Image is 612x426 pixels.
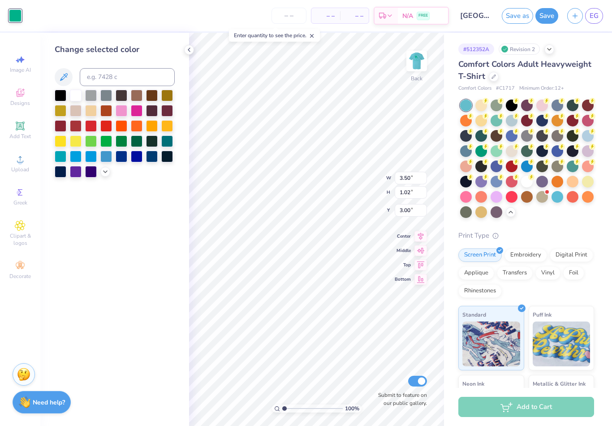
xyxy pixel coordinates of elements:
[411,74,422,83] div: Back
[563,266,584,280] div: Foil
[229,29,320,42] div: Enter quantity to see the price.
[418,13,428,19] span: FREE
[80,68,175,86] input: e.g. 7428 c
[550,248,593,262] div: Digital Print
[458,266,494,280] div: Applique
[497,266,533,280] div: Transfers
[502,8,533,24] button: Save as
[533,322,590,366] img: Puff Ink
[535,266,560,280] div: Vinyl
[535,8,558,24] button: Save
[458,59,591,82] span: Comfort Colors Adult Heavyweight T-Shirt
[402,11,413,21] span: N/A
[499,43,540,55] div: Revision 2
[272,8,306,24] input: – –
[458,85,491,92] span: Comfort Colors
[55,43,175,56] div: Change selected color
[496,85,515,92] span: # C1717
[11,166,29,173] span: Upload
[395,276,411,283] span: Bottom
[585,8,603,24] a: EG
[373,391,427,407] label: Submit to feature on our public gallery.
[33,398,65,407] strong: Need help?
[458,230,594,241] div: Print Type
[10,66,31,74] span: Image AI
[458,284,502,298] div: Rhinestones
[458,248,502,262] div: Screen Print
[590,11,599,21] span: EG
[317,11,335,21] span: – –
[453,7,497,25] input: Untitled Design
[345,404,359,413] span: 100 %
[4,232,36,247] span: Clipart & logos
[504,248,547,262] div: Embroidery
[395,262,411,268] span: Top
[533,310,552,319] span: Puff Ink
[9,133,31,140] span: Add Text
[408,52,426,70] img: Back
[462,310,486,319] span: Standard
[345,11,363,21] span: – –
[9,273,31,280] span: Decorate
[10,100,30,107] span: Designs
[395,233,411,239] span: Center
[13,199,27,206] span: Greek
[519,85,564,92] span: Minimum Order: 12 +
[533,379,586,388] span: Metallic & Glitter Ink
[462,322,520,366] img: Standard
[458,43,494,55] div: # 512352A
[395,248,411,254] span: Middle
[462,379,484,388] span: Neon Ink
